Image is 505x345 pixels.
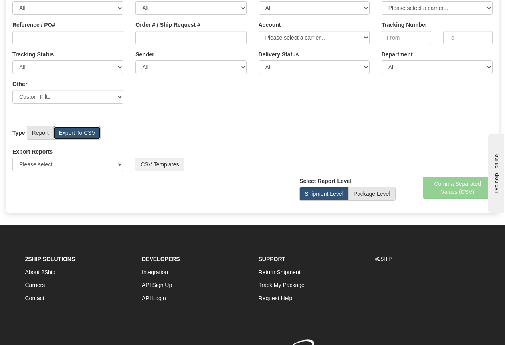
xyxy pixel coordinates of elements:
[12,148,53,156] label: Export Reports
[6,7,74,13] div: live help - online
[135,21,200,29] label: Order # / Ship Request #
[135,50,154,58] label: Sender
[27,126,54,140] label: Report
[142,295,166,301] a: API Login
[259,269,301,275] a: Return Shipment
[135,158,184,171] button: CSV Templates
[259,295,293,301] a: Request Help
[299,177,351,185] label: Select Report Level
[142,256,180,262] strong: Developers
[382,50,413,58] label: Department
[142,269,168,275] a: Integration
[259,256,286,262] strong: Support
[25,282,45,288] a: Carriers
[382,31,431,44] input: From
[259,50,299,58] label: Please ensure data set in report has been RECENTLY tracked from your Shipment History
[423,177,493,199] button: Comma Separated Values (CSV)
[142,282,172,288] a: API Sign Up
[25,256,75,262] strong: 2Ship Solutions
[12,50,54,58] label: Tracking Status
[349,187,396,201] label: Package Level
[259,282,305,288] a: Track My Package
[375,257,480,262] h6: #2SHIP
[12,129,25,137] label: Type
[382,21,427,29] label: Tracking Number
[487,132,504,213] iframe: chat widget
[53,126,101,140] label: Export To CSV
[259,21,281,29] label: Account
[25,269,55,275] a: About 2Ship
[259,60,370,74] select: Please ensure data set in report has been RECENTLY tracked from your Shipment History
[443,31,493,44] input: To
[25,295,44,301] a: Contact
[12,80,27,88] label: Other
[12,21,55,29] label: Reference / PO#
[299,187,349,201] label: Shipment Level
